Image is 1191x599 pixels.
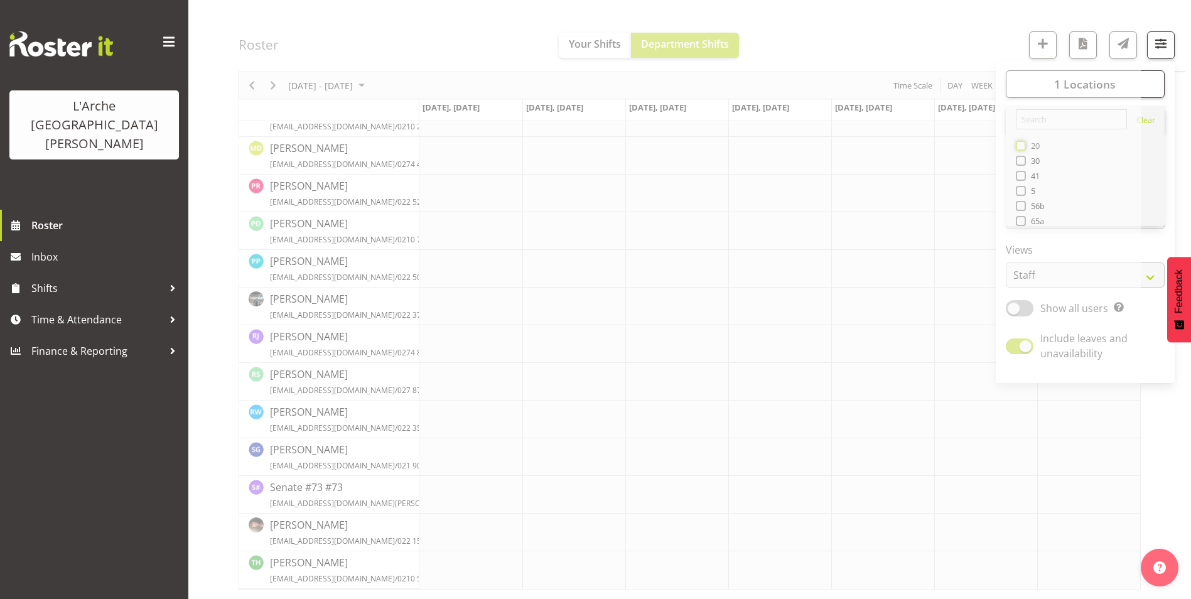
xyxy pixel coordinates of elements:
[31,279,163,298] span: Shifts
[31,310,163,329] span: Time & Attendance
[31,342,163,360] span: Finance & Reporting
[9,31,113,57] img: Rosterit website logo
[31,247,182,266] span: Inbox
[1167,257,1191,342] button: Feedback - Show survey
[1147,31,1175,59] button: Filter Shifts
[1136,114,1155,129] a: Clear
[1173,269,1185,313] span: Feedback
[31,216,182,235] span: Roster
[1153,561,1166,574] img: help-xxl-2.png
[22,97,166,153] div: L'Arche [GEOGRAPHIC_DATA][PERSON_NAME]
